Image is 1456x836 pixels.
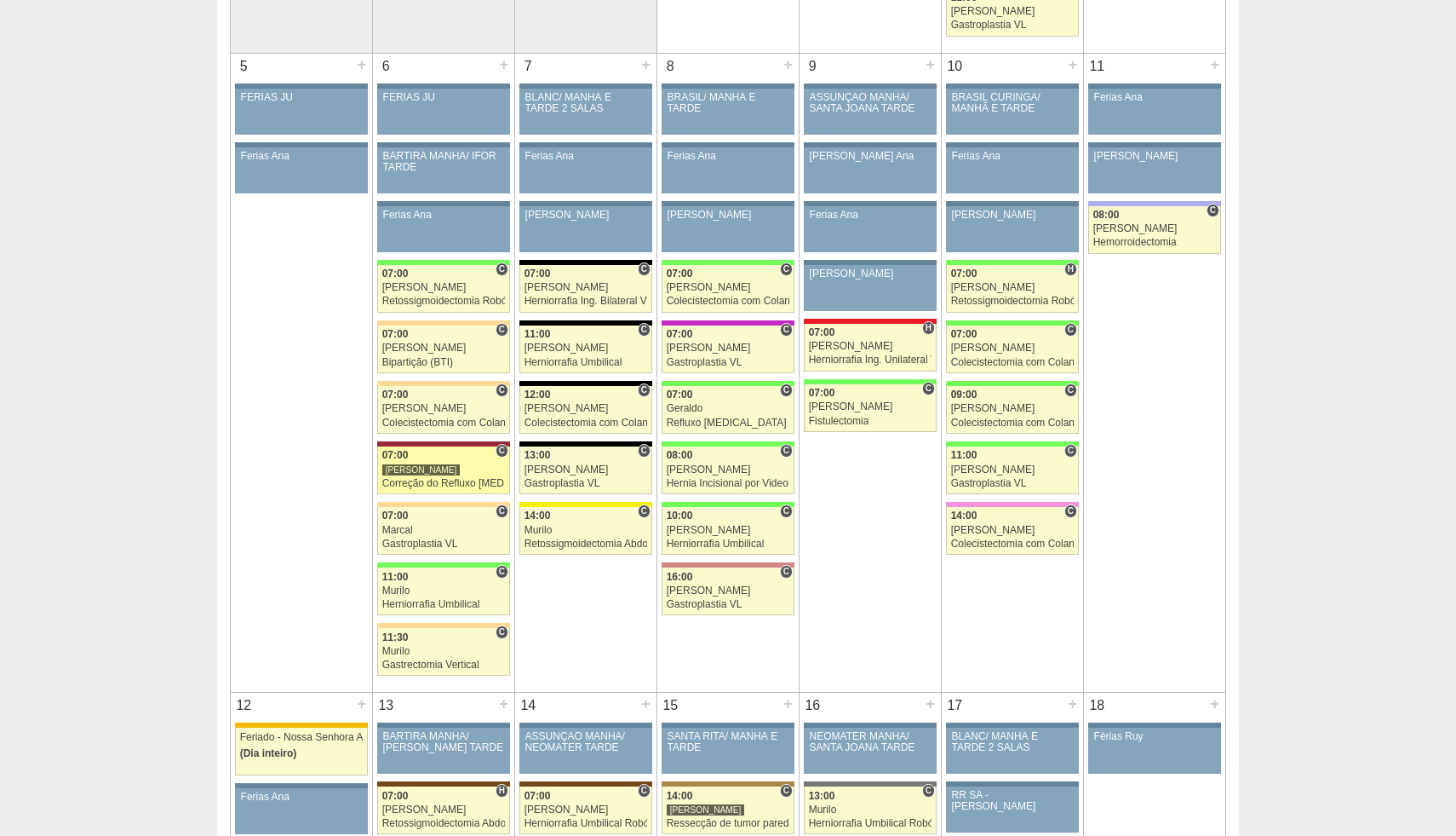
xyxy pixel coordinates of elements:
[946,447,1079,494] a: C 11:00 [PERSON_NAME] Gastroplastia VL
[952,92,1074,114] div: BRASIL CURINGA/ MANHÃ E TARDE
[496,444,508,458] span: Consultório
[804,201,937,206] div: Key: Aviso
[922,321,935,335] span: Hospital
[373,54,399,79] div: 6
[668,731,789,753] div: SANTA RITA/ MANHÃ E TARDE
[382,282,506,293] div: [PERSON_NAME]
[525,539,648,550] div: Retossigmoidectomia Abdominal VL
[662,781,794,787] div: Key: Oswaldo Cruz Paulista
[1088,147,1221,193] a: [PERSON_NAME]
[382,464,461,476] div: [PERSON_NAME]
[377,562,510,568] div: Key: Brasil
[804,89,937,135] a: ASSUNÇÃO MANHÃ/ SANTA JOANA TARDE
[667,818,790,829] div: Ressecção de tumor parede abdominal pélvica
[951,20,1075,31] div: Gastroplastia VL
[662,320,794,326] div: Key: Maria Braido
[922,784,935,798] span: Consultório
[951,268,977,280] span: 07:00
[377,142,510,147] div: Key: Aviso
[780,262,793,276] span: Consultório
[382,403,506,414] div: [PERSON_NAME]
[946,147,1079,193] a: Ferias Ana
[377,260,510,265] div: Key: Brasil
[519,147,652,193] a: Ferias Ana
[810,268,931,280] div: [PERSON_NAME]
[780,504,793,518] span: Consultório
[525,525,648,536] div: Murilo
[638,383,651,397] span: Consultório
[519,781,652,787] div: Key: Santa Joana
[780,444,793,458] span: Consultório
[809,355,932,366] div: Herniorrafia Ing. Unilateral VL
[667,282,790,293] div: [PERSON_NAME]
[496,784,508,798] span: Hospital
[515,693,542,718] div: 14
[662,441,794,447] div: Key: Brasil
[668,151,789,162] div: Ferias Ana
[657,693,684,718] div: 15
[1094,151,1216,162] div: [PERSON_NAME]
[951,510,977,522] span: 14:00
[946,260,1079,265] div: Key: Brasil
[668,210,789,221] div: [PERSON_NAME]
[377,728,510,774] a: BARTIRA MANHÃ/ [PERSON_NAME] TARDE
[804,84,937,89] div: Key: Aviso
[382,790,409,802] span: 07:00
[946,502,1079,507] div: Key: Albert Einstein
[382,599,506,610] div: Herniorrafia Umbilical
[1088,84,1221,89] div: Key: Aviso
[525,389,551,401] span: 12:00
[809,790,835,802] span: 13:00
[525,449,551,461] span: 13:00
[354,54,369,76] div: +
[662,381,794,386] div: Key: Brasil
[662,787,794,834] a: C 14:00 [PERSON_NAME] Ressecção de tumor parede abdominal pélvica
[946,723,1079,728] div: Key: Aviso
[662,502,794,507] div: Key: Brasil
[377,781,510,787] div: Key: Santa Joana
[382,585,506,597] div: Murilo
[951,464,1075,476] div: [PERSON_NAME]
[241,92,363,103] div: FERIAS JU
[809,401,932,412] div: [PERSON_NAME]
[662,142,794,147] div: Key: Aviso
[951,6,1075,17] div: [PERSON_NAME]
[382,268,409,280] span: 07:00
[810,731,931,753] div: NEOMATER MANHÃ/ SANTA JOANA TARDE
[496,54,511,76] div: +
[231,54,257,79] div: 5
[377,787,510,834] a: H 07:00 [PERSON_NAME] Retossigmoidectomia Abdominal VL
[946,320,1079,326] div: Key: Brasil
[377,386,510,434] a: C 07:00 [PERSON_NAME] Colecistectomia com Colangiografia VL
[804,142,937,147] div: Key: Aviso
[951,478,1075,489] div: Gastroplastia VL
[639,693,653,715] div: +
[525,343,648,354] div: [PERSON_NAME]
[519,84,652,89] div: Key: Aviso
[519,381,652,386] div: Key: Blanc
[809,341,932,352] div: [PERSON_NAME]
[951,343,1075,354] div: [PERSON_NAME]
[519,320,652,326] div: Key: Blanc
[946,507,1079,555] a: C 14:00 [PERSON_NAME] Colecistectomia com Colangiografia VL
[810,210,931,221] div: Ferias Ana
[667,328,693,340] span: 07:00
[525,328,551,340] span: 11:00
[377,507,510,555] a: C 07:00 Marcal Gastroplastia VL
[804,781,937,787] div: Key: Santa Catarina
[377,206,510,252] a: Ferias Ana
[1065,693,1080,715] div: +
[241,151,363,162] div: Ferias Ana
[662,728,794,774] a: SANTA RITA/ MANHÃ E TARDE
[382,296,506,307] div: Retossigmoidectomia Robótica
[231,693,257,718] div: 12
[382,631,409,643] span: 11:30
[946,84,1079,89] div: Key: Aviso
[952,210,1074,221] div: [PERSON_NAME]
[942,693,968,718] div: 17
[667,571,693,583] span: 16:00
[235,147,368,193] a: Ferias Ana
[354,693,369,715] div: +
[382,818,506,829] div: Retossigmoidectomia Abdominal VL
[667,510,693,522] span: 10:00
